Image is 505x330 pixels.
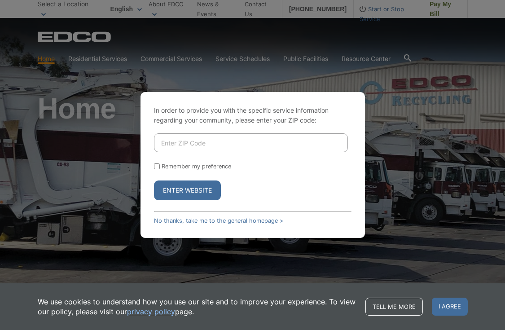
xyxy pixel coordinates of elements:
span: I agree [432,298,468,316]
label: Remember my preference [162,163,231,170]
p: We use cookies to understand how you use our site and to improve your experience. To view our pol... [38,297,356,317]
input: Enter ZIP Code [154,133,348,152]
p: In order to provide you with the specific service information regarding your community, please en... [154,106,351,125]
button: Enter Website [154,180,221,200]
a: Tell me more [365,298,423,316]
a: No thanks, take me to the general homepage > [154,217,283,224]
a: privacy policy [127,307,175,317]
